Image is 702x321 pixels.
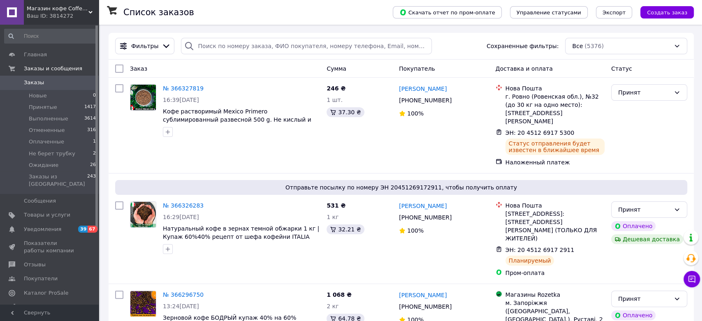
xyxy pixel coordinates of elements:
[393,6,502,18] button: Скачать отчет по пром-оплате
[29,127,65,134] span: Отмененные
[327,65,346,72] span: Сумма
[611,310,656,320] div: Оплачено
[29,104,57,111] span: Принятые
[163,214,199,220] span: 16:29[DATE]
[24,289,68,297] span: Каталог ProSale
[611,221,656,231] div: Оплачено
[130,291,156,317] a: Фото товару
[397,301,453,312] div: [PHONE_NUMBER]
[27,12,99,20] div: Ваш ID: 3814272
[584,43,604,49] span: (5376)
[505,84,605,92] div: Нова Пошта
[611,234,683,244] div: Дешевая доставка
[510,6,588,18] button: Управление статусами
[93,92,96,99] span: 0
[505,256,554,266] div: Планируемый
[24,79,44,86] span: Заказы
[90,162,96,169] span: 26
[130,201,156,228] a: Фото товару
[505,92,605,125] div: г. Ровно (Ровенская обл.), №32 (до 30 кг на одно место): [STREET_ADDRESS][PERSON_NAME]
[78,226,88,233] span: 39
[163,97,199,103] span: 16:39[DATE]
[640,6,694,18] button: Создать заказ
[399,202,447,210] a: [PERSON_NAME]
[24,65,82,72] span: Заказы и сообщения
[163,85,204,92] a: № 366327819
[118,183,684,192] span: Отправьте посылку по номеру ЭН 20451269172911, чтобы получить оплату
[24,51,47,58] span: Главная
[618,205,670,214] div: Принят
[618,294,670,303] div: Принят
[399,291,447,299] a: [PERSON_NAME]
[327,291,352,298] span: 1 068 ₴
[123,7,194,17] h1: Список заказов
[327,107,364,117] div: 37.30 ₴
[130,291,156,316] img: Фото товару
[572,42,583,50] span: Все
[163,108,311,131] a: Кофе растворимый Mexico Primero сублимированный развесной 500 g. Не кислый и мягкий!
[29,162,58,169] span: Ожидание
[397,212,453,223] div: [PHONE_NUMBER]
[130,84,156,111] a: Фото товару
[327,202,345,209] span: 531 ₴
[327,303,338,309] span: 2 кг
[29,173,87,188] span: Заказы из [GEOGRAPHIC_DATA]
[505,201,605,210] div: Нова Пошта
[618,88,670,97] div: Принят
[130,85,156,110] img: Фото товару
[327,214,338,220] span: 1 кг
[87,127,96,134] span: 316
[84,115,96,122] span: 3614
[327,85,345,92] span: 246 ₴
[24,261,46,268] span: Отзывы
[24,226,61,233] span: Уведомления
[29,150,75,157] span: Не берет трубку
[24,240,76,254] span: Показатели работы компании
[29,92,47,99] span: Новые
[24,197,56,205] span: Сообщения
[407,227,424,234] span: 100%
[24,303,54,311] span: Аналитика
[131,42,158,50] span: Фильтры
[505,129,575,136] span: ЭН: 20 4512 6917 5300
[632,9,694,15] a: Создать заказ
[29,115,68,122] span: Выполненные
[130,65,147,72] span: Заказ
[683,271,700,287] button: Чат с покупателем
[517,9,581,16] span: Управление статусами
[327,97,343,103] span: 1 шт.
[27,5,88,12] span: Магазин кофе Coffee Choice
[88,226,97,233] span: 67
[505,247,575,253] span: ЭН: 20 4512 6917 2911
[487,42,558,50] span: Сохраненные фильтры:
[596,6,632,18] button: Экспорт
[407,110,424,117] span: 100%
[647,9,687,16] span: Создать заказ
[505,139,605,155] div: Статус отправления будет известен в ближайшее время
[163,202,204,209] a: № 366326283
[163,291,204,298] a: № 366296750
[505,158,605,166] div: Наложенный платеж
[24,211,70,219] span: Товары и услуги
[399,85,447,93] a: [PERSON_NAME]
[327,224,364,234] div: 32.21 ₴
[397,95,453,106] div: [PHONE_NUMBER]
[399,65,435,72] span: Покупатель
[611,65,632,72] span: Статус
[399,9,495,16] span: Скачать отчет по пром-оплате
[93,138,96,145] span: 1
[4,29,97,44] input: Поиск
[505,291,605,299] div: Магазины Rozetka
[163,303,199,309] span: 13:24[DATE]
[505,210,605,242] div: [STREET_ADDRESS]: [STREET_ADDRESS][PERSON_NAME] (ТОЛЬКО ДЛЯ ЖИТЕЛЕЙ)
[505,269,605,277] div: Пром-оплата
[29,138,64,145] span: Оплаченные
[130,202,156,227] img: Фото товару
[163,225,319,248] a: Натуральный кофе в зернах темной обжарки 1 кг | Купаж 60%40% рецепт от шефа кофейни ITALIA ([GEOG...
[496,65,553,72] span: Доставка и оплата
[602,9,626,16] span: Экспорт
[84,104,96,111] span: 1417
[87,173,96,188] span: 243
